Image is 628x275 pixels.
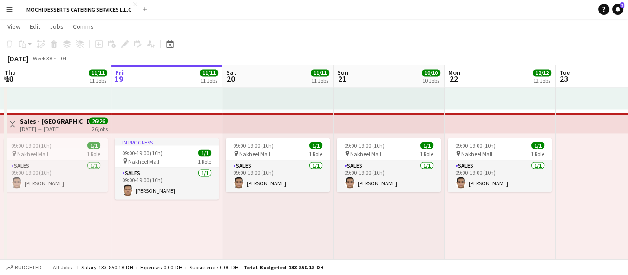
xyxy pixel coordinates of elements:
span: 1 Role [531,150,544,157]
span: 1 Role [420,150,433,157]
app-job-card: 09:00-19:00 (10h)1/1 Nakheel Mall1 RoleSales1/109:00-19:00 (10h)[PERSON_NAME] [226,138,330,192]
div: 11 Jobs [200,77,218,84]
span: 18 [3,73,16,84]
span: 21 [336,73,348,84]
span: 1/1 [531,142,544,149]
span: 09:00-19:00 (10h) [233,142,274,149]
span: All jobs [51,264,73,271]
span: 22 [447,73,460,84]
span: Edit [30,22,40,31]
span: Fri [115,68,124,77]
span: 11/11 [200,69,218,76]
span: 09:00-19:00 (10h) [11,142,52,149]
span: Thu [4,68,16,77]
span: 1/1 [420,142,433,149]
span: 1/1 [198,149,211,156]
div: +04 [58,55,66,62]
button: MOCHI DESSERTS CATERING SERVICES L.L.C [19,0,139,19]
button: Budgeted [5,262,43,273]
span: Comms [73,22,94,31]
span: 1 Role [309,150,322,157]
span: Nakheel Mall [350,150,381,157]
a: Comms [69,20,98,33]
span: Total Budgeted 133 850.18 DH [243,264,324,271]
app-job-card: 09:00-19:00 (10h)1/1 Nakheel Mall1 RoleSales1/109:00-19:00 (10h)[PERSON_NAME] [4,138,108,192]
div: 11 Jobs [311,77,329,84]
span: Week 38 [31,55,54,62]
div: In progress [115,138,219,145]
span: 10/10 [422,69,440,76]
app-card-role: Sales1/109:00-19:00 (10h)[PERSON_NAME] [4,160,108,192]
span: Nakheel Mall [128,157,159,164]
span: 1 Role [87,150,100,157]
app-card-role: Sales1/109:00-19:00 (10h)[PERSON_NAME] [448,160,552,192]
span: 23 [558,73,570,84]
a: Edit [26,20,44,33]
span: 1/1 [309,142,322,149]
div: 12 Jobs [533,77,551,84]
span: 11/11 [311,69,329,76]
app-card-role: Sales1/109:00-19:00 (10h)[PERSON_NAME] [337,160,441,192]
span: 19 [114,73,124,84]
span: 09:00-19:00 (10h) [455,142,496,149]
span: 11/11 [89,69,107,76]
span: 26/26 [89,117,108,124]
span: Sun [337,68,348,77]
div: Salary 133 850.18 DH + Expenses 0.00 DH + Subsistence 0.00 DH = [81,264,324,271]
span: Nakheel Mall [239,150,270,157]
span: Jobs [50,22,64,31]
app-job-card: In progress09:00-19:00 (10h)1/1 Nakheel Mall1 RoleSales1/109:00-19:00 (10h)[PERSON_NAME] [115,138,219,199]
span: 20 [225,73,236,84]
div: 11 Jobs [89,77,107,84]
span: Tue [559,68,570,77]
a: 2 [612,4,623,15]
div: [DATE] → [DATE] [20,125,89,132]
h3: Sales - [GEOGRAPHIC_DATA] [20,117,89,125]
app-card-role: Sales1/109:00-19:00 (10h)[PERSON_NAME] [226,160,330,192]
div: 26 jobs [92,124,108,132]
app-job-card: 09:00-19:00 (10h)1/1 Nakheel Mall1 RoleSales1/109:00-19:00 (10h)[PERSON_NAME] [337,138,441,192]
a: View [4,20,24,33]
a: Jobs [46,20,67,33]
span: View [7,22,20,31]
div: 10 Jobs [422,77,440,84]
span: 1/1 [87,142,100,149]
app-card-role: Sales1/109:00-19:00 (10h)[PERSON_NAME] [115,168,219,199]
span: Mon [448,68,460,77]
app-job-card: 09:00-19:00 (10h)1/1 Nakheel Mall1 RoleSales1/109:00-19:00 (10h)[PERSON_NAME] [448,138,552,192]
span: 09:00-19:00 (10h) [344,142,385,149]
span: 2 [620,2,624,8]
div: [DATE] [7,54,29,63]
span: 12/12 [533,69,551,76]
span: 1 Role [198,157,211,164]
span: Nakheel Mall [461,150,492,157]
span: Budgeted [15,264,42,271]
span: Sat [226,68,236,77]
span: Nakheel Mall [17,150,48,157]
span: 09:00-19:00 (10h) [122,149,163,156]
